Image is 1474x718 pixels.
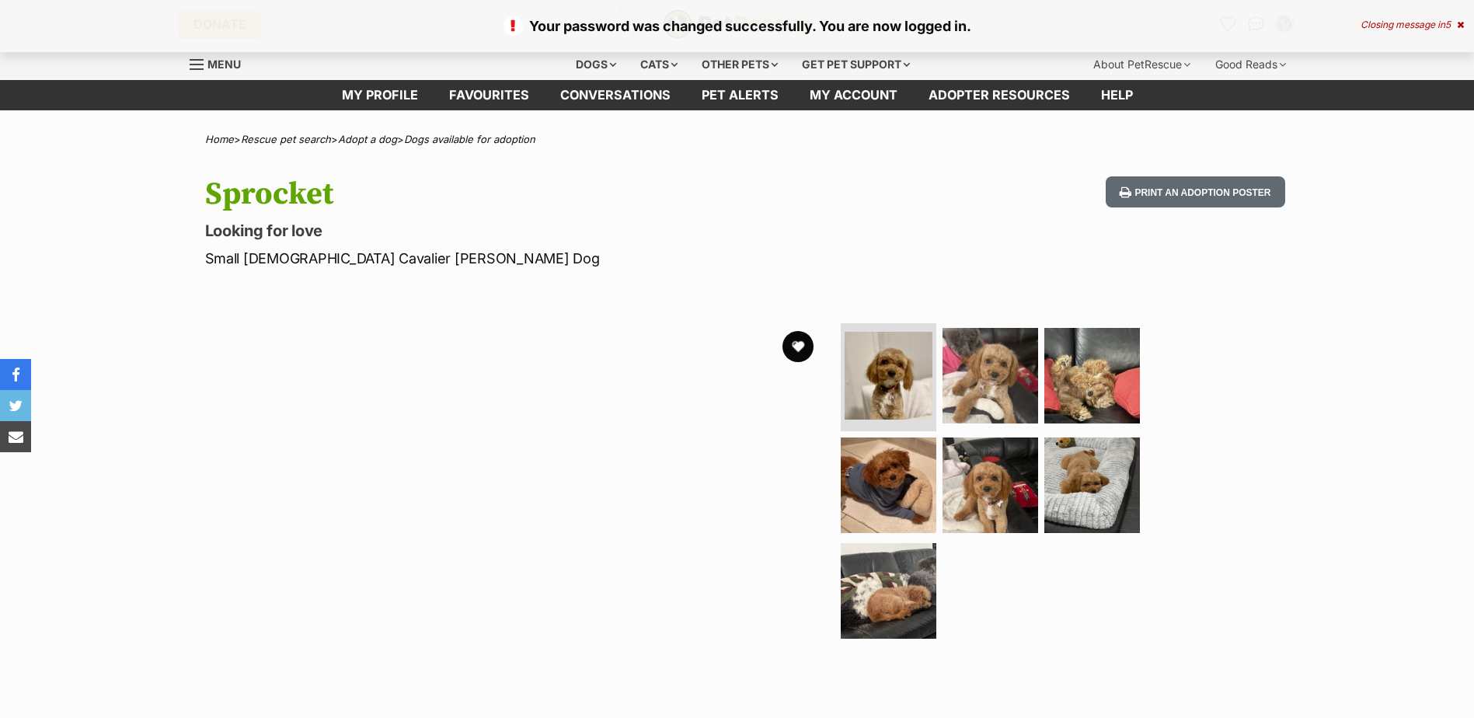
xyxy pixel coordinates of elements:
img: Photo of Sprocket [841,543,936,639]
a: Pet alerts [686,80,794,110]
p: Your password was changed successfully. You are now logged in. [16,16,1458,37]
span: Menu [207,58,241,71]
div: Other pets [691,49,789,80]
div: Get pet support [791,49,921,80]
img: Photo of Sprocket [943,437,1038,533]
a: Favourites [434,80,545,110]
a: Adopt a dog [338,133,397,145]
span: 5 [1445,19,1451,30]
a: Help [1085,80,1148,110]
a: My account [794,80,913,110]
button: Print an adoption poster [1106,176,1284,208]
img: Photo of Sprocket [1044,437,1140,533]
a: Rescue pet search [241,133,331,145]
img: Photo of Sprocket [841,437,936,533]
img: Photo of Sprocket [1044,328,1140,423]
div: > > > [166,134,1308,145]
button: favourite [782,331,814,362]
div: Good Reads [1204,49,1297,80]
p: Looking for love [205,220,862,242]
a: Menu [190,49,252,77]
p: Small [DEMOGRAPHIC_DATA] Cavalier [PERSON_NAME] Dog [205,248,862,269]
a: conversations [545,80,686,110]
a: My profile [326,80,434,110]
div: Dogs [565,49,627,80]
div: About PetRescue [1082,49,1201,80]
a: Dogs available for adoption [404,133,535,145]
img: Photo of Sprocket [845,332,932,420]
a: Home [205,133,234,145]
img: Photo of Sprocket [943,328,1038,423]
div: Closing message in [1361,19,1464,30]
div: Cats [629,49,688,80]
a: Adopter resources [913,80,1085,110]
h1: Sprocket [205,176,862,212]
